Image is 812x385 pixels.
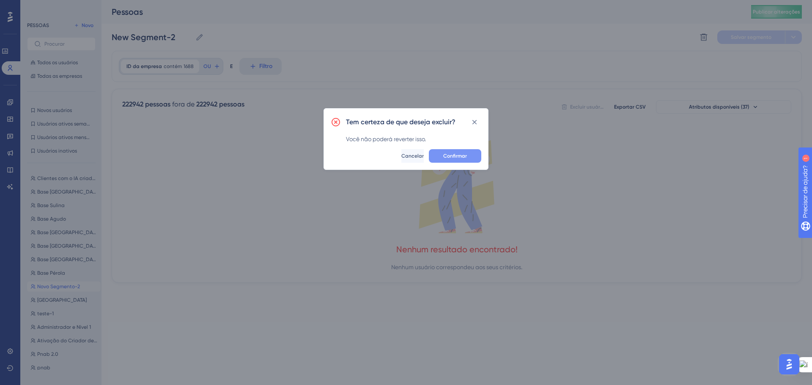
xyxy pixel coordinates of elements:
[346,118,455,126] font: Tem certeza de que deseja excluir?
[346,136,426,142] font: Você não poderá reverter isso.
[20,4,73,10] font: Precisar de ajuda?
[776,352,802,377] iframe: Iniciador do Assistente de IA do UserGuiding
[79,5,81,10] font: 1
[443,153,467,159] font: Confirmar
[401,153,424,159] font: Cancelar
